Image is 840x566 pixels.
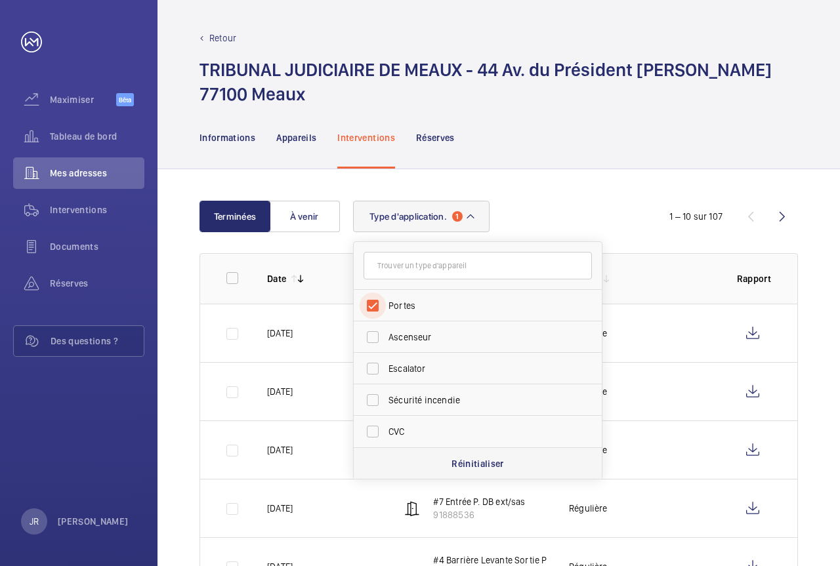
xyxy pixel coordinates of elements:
[199,201,270,232] button: Terminées
[433,510,474,520] font: 91888536
[30,516,39,527] font: JR
[58,516,129,527] font: [PERSON_NAME]
[388,332,432,342] font: Ascenseur
[433,555,566,565] font: #4 Barrière Levante Sortie Pk s/s
[276,132,316,143] font: Appareils
[267,503,293,514] font: [DATE]
[337,132,395,143] font: Interventions
[214,211,256,222] font: Terminées
[199,58,772,81] font: TRIBUNAL JUDICIAIRE DE MEAUX - 44 Av. du Président [PERSON_NAME]
[50,168,107,178] font: Mes adresses
[404,500,420,516] img: automatic_door.svg
[209,33,236,43] font: Retour
[455,212,459,221] font: 1
[267,445,293,455] font: [DATE]
[267,386,293,397] font: [DATE]
[199,83,305,105] font: 77100 Meaux
[388,395,460,405] font: Sécurité incendie
[50,94,94,105] font: Maximiser
[119,96,131,104] font: Bêta
[737,273,771,284] font: Rapport
[51,336,118,346] font: Des questions ?
[569,503,608,514] font: Régulière
[388,426,405,437] font: CVC
[50,241,98,252] font: Documents
[353,201,490,232] button: Type d'application.1
[364,252,592,279] input: Trouver un type d'appareil
[50,131,117,142] font: Tableau de bord
[50,278,89,289] font: Réserves
[267,273,286,284] font: Date
[451,458,504,469] font: Réinitialiser
[669,211,723,222] font: 1 – 10 sur 107
[369,211,447,222] font: Type d'application.
[199,132,255,143] font: Informations
[416,132,455,143] font: Réserves
[290,211,319,222] font: À venir
[267,328,293,338] font: [DATE]
[388,300,415,311] font: Portes
[269,201,340,232] button: À venir
[433,496,525,507] font: #7 Entrée P. DB ext/sas
[388,363,426,374] font: Escalator
[50,205,108,215] font: Interventions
